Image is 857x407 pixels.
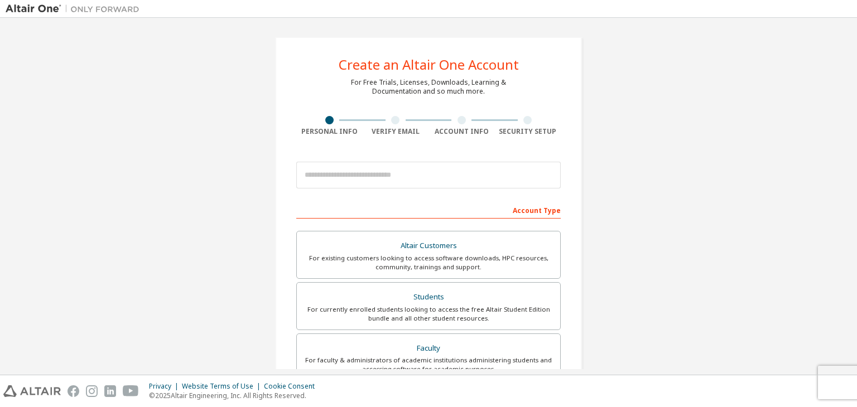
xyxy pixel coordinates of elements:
[304,341,553,356] div: Faculty
[68,385,79,397] img: facebook.svg
[3,385,61,397] img: altair_logo.svg
[182,382,264,391] div: Website Terms of Use
[339,58,519,71] div: Create an Altair One Account
[149,382,182,391] div: Privacy
[304,254,553,272] div: For existing customers looking to access software downloads, HPC resources, community, trainings ...
[104,385,116,397] img: linkedin.svg
[428,127,495,136] div: Account Info
[351,78,506,96] div: For Free Trials, Licenses, Downloads, Learning & Documentation and so much more.
[304,289,553,305] div: Students
[495,127,561,136] div: Security Setup
[304,238,553,254] div: Altair Customers
[123,385,139,397] img: youtube.svg
[6,3,145,14] img: Altair One
[264,382,321,391] div: Cookie Consent
[296,201,561,219] div: Account Type
[296,127,363,136] div: Personal Info
[304,356,553,374] div: For faculty & administrators of academic institutions administering students and accessing softwa...
[304,305,553,323] div: For currently enrolled students looking to access the free Altair Student Edition bundle and all ...
[363,127,429,136] div: Verify Email
[149,391,321,400] p: © 2025 Altair Engineering, Inc. All Rights Reserved.
[86,385,98,397] img: instagram.svg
